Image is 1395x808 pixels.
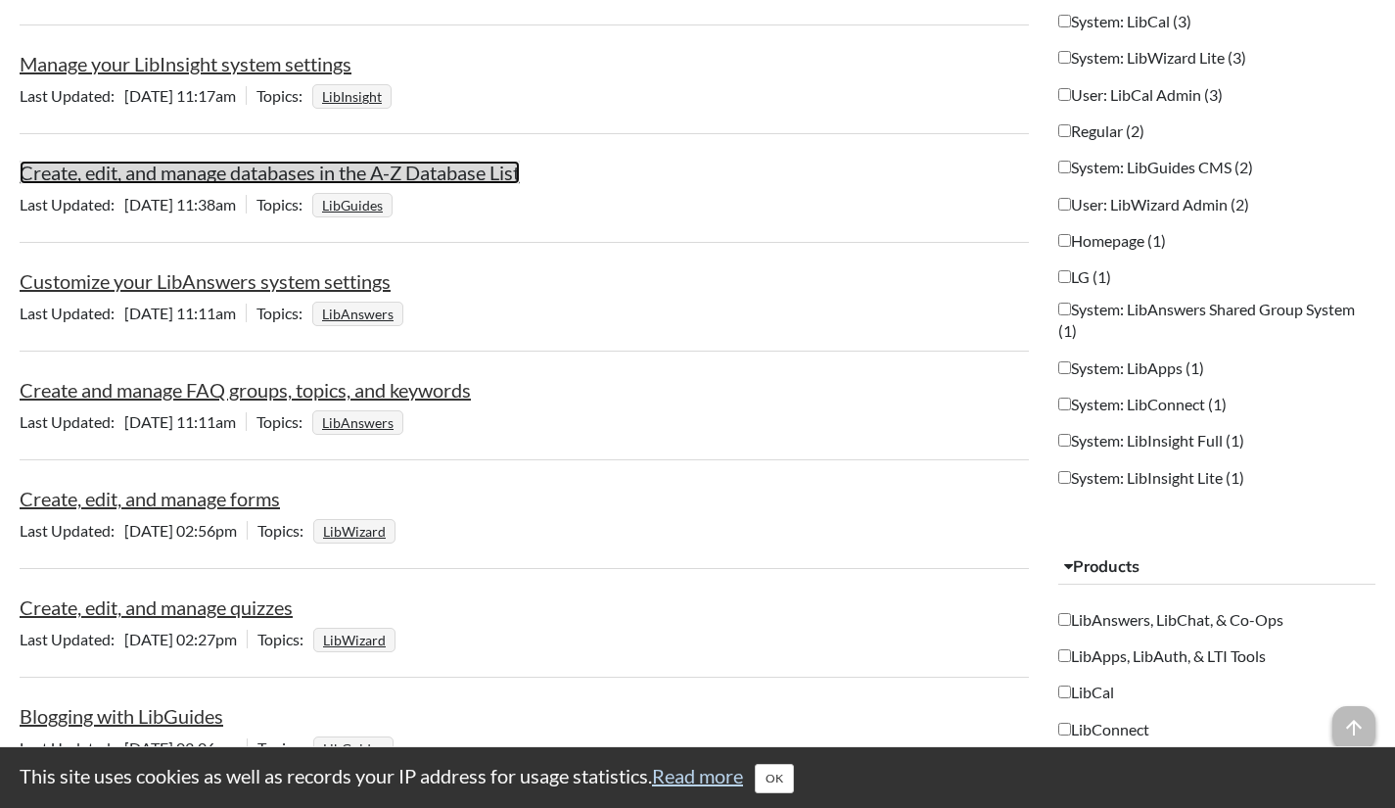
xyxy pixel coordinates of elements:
[256,304,312,322] span: Topics
[1058,51,1071,64] input: System: LibWizard Lite (3)
[1058,88,1071,101] input: User: LibCal Admin (3)
[20,161,520,184] a: Create, edit, and manage databases in the A-Z Database List
[20,412,246,431] span: [DATE] 11:11am
[1058,398,1071,410] input: System: LibConnect (1)
[20,304,124,322] span: Last Updated
[313,521,400,540] ul: Topics
[652,764,743,787] a: Read more
[1058,234,1071,247] input: Homepage (1)
[1058,719,1149,740] label: LibConnect
[312,304,408,322] ul: Topics
[320,735,387,763] a: LibGuides
[20,304,246,322] span: [DATE] 11:11am
[20,378,471,402] a: Create and manage FAQ groups, topics, and keywords
[257,521,313,540] span: Topics
[1058,549,1375,585] button: Products
[1058,299,1375,343] label: System: LibAnswers Shared Group System (1)
[1058,649,1071,662] input: LibApps, LibAuth, & LTI Tools
[1058,361,1071,374] input: System: LibApps (1)
[257,630,313,648] span: Topics
[1058,609,1283,631] label: LibAnswers, LibChat, & Co-Ops
[1332,708,1375,732] a: arrow_upward
[20,86,124,105] span: Last Updated
[1058,613,1071,626] input: LibAnswers, LibChat, & Co-Ops
[1058,467,1244,489] label: System: LibInsight Lite (1)
[256,195,312,214] span: Topics
[256,412,312,431] span: Topics
[313,630,400,648] ul: Topics
[1058,645,1266,667] label: LibApps, LibAuth, & LTI Tools
[1058,434,1071,447] input: System: LibInsight Full (1)
[20,630,124,648] span: Last Updated
[20,738,124,757] span: Last Updated
[257,738,313,757] span: Topics
[320,517,389,546] a: LibWizard
[755,764,794,793] button: Close
[1058,157,1253,178] label: System: LibGuides CMS (2)
[1058,124,1071,137] input: Regular (2)
[312,86,396,105] ul: Topics
[1058,11,1191,32] label: System: LibCal (3)
[20,521,247,540] span: [DATE] 02:56pm
[1058,682,1114,703] label: LibCal
[1058,430,1244,452] label: System: LibInsight Full (1)
[319,300,396,328] a: LibAnswers
[1058,84,1223,106] label: User: LibCal Admin (3)
[1332,706,1375,749] span: arrow_upward
[1058,394,1227,415] label: System: LibConnect (1)
[1058,120,1144,142] label: Regular (2)
[20,195,124,214] span: Last Updated
[319,191,386,219] a: LibGuides
[20,195,246,214] span: [DATE] 11:38am
[1058,357,1204,379] label: System: LibApps (1)
[20,704,223,728] a: Blogging with LibGuides
[313,738,398,757] ul: Topics
[20,86,246,105] span: [DATE] 11:17am
[312,195,397,214] ul: Topics
[320,626,389,654] a: LibWizard
[1058,198,1071,211] input: User: LibWizard Admin (2)
[319,82,385,111] a: LibInsight
[20,487,280,510] a: Create, edit, and manage forms
[1058,230,1166,252] label: Homepage (1)
[1058,266,1111,288] label: LG (1)
[256,86,312,105] span: Topics
[20,521,124,540] span: Last Updated
[1058,161,1071,173] input: System: LibGuides CMS (2)
[1058,194,1249,215] label: User: LibWizard Admin (2)
[20,412,124,431] span: Last Updated
[20,738,247,757] span: [DATE] 03:06pm
[20,630,247,648] span: [DATE] 02:27pm
[20,269,391,293] a: Customize your LibAnswers system settings
[1058,270,1071,283] input: LG (1)
[20,52,351,75] a: Manage your LibInsight system settings
[1058,303,1071,315] input: System: LibAnswers Shared Group System (1)
[319,408,396,437] a: LibAnswers
[20,595,293,619] a: Create, edit, and manage quizzes
[1058,47,1246,69] label: System: LibWizard Lite (3)
[312,412,408,431] ul: Topics
[1058,723,1071,736] input: LibConnect
[1058,686,1071,698] input: LibCal
[1058,471,1071,484] input: System: LibInsight Lite (1)
[1058,15,1071,27] input: System: LibCal (3)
